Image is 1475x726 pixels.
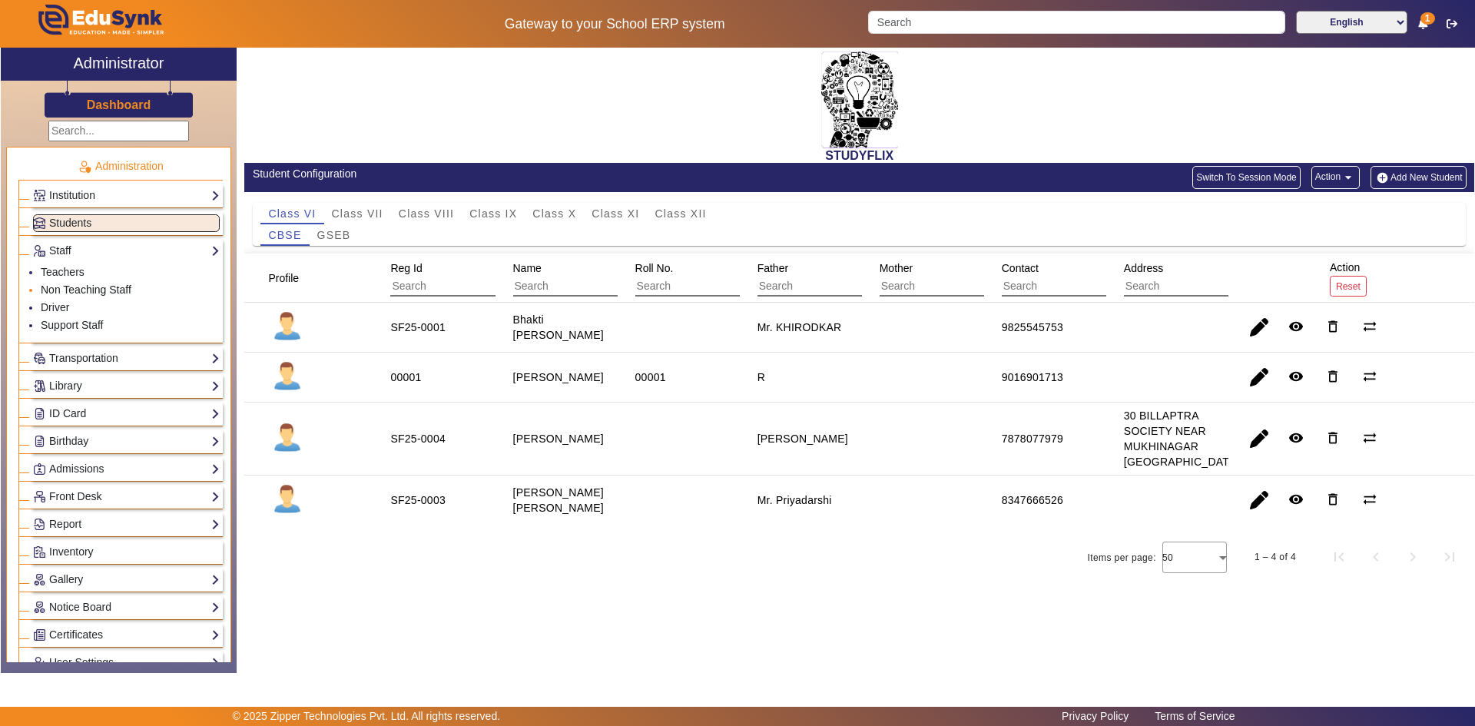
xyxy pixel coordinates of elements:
[390,262,422,274] span: Reg Id
[41,283,131,296] a: Non Teaching Staff
[1288,369,1304,384] mat-icon: remove_red_eye
[49,217,91,229] span: Students
[513,433,604,445] staff-with-status: [PERSON_NAME]
[18,158,223,174] p: Administration
[1124,277,1261,297] input: Search
[1192,166,1301,189] button: Switch To Session Mode
[1357,539,1394,575] button: Previous page
[33,214,220,232] a: Students
[78,160,91,174] img: Administration.png
[757,492,832,508] div: Mr. Priyadarshi
[390,492,446,508] div: SF25-0003
[390,320,446,335] div: SF25-0001
[1330,276,1367,297] button: Reset
[87,98,151,112] h3: Dashboard
[513,486,604,514] staff-with-status: [PERSON_NAME] [PERSON_NAME]
[34,546,45,558] img: Inventory.png
[1088,550,1156,565] div: Items per page:
[1288,492,1304,507] mat-icon: remove_red_eye
[1311,166,1360,189] button: Action
[757,262,788,274] span: Father
[1288,430,1304,446] mat-icon: remove_red_eye
[390,431,446,446] div: SF25-0004
[1325,430,1341,446] mat-icon: delete_outline
[635,370,666,385] div: 00001
[513,277,651,297] input: Search
[532,208,576,219] span: Class X
[1002,277,1139,297] input: Search
[253,166,851,182] div: Student Configuration
[1362,430,1377,446] mat-icon: sync_alt
[757,370,765,385] div: R
[821,51,898,148] img: 2da83ddf-6089-4dce-a9e2-416746467bdd
[33,543,220,561] a: Inventory
[1362,319,1377,334] mat-icon: sync_alt
[630,254,792,302] div: Roll No.
[757,431,848,446] div: [PERSON_NAME]
[263,264,318,292] div: Profile
[880,262,913,274] span: Mother
[268,419,307,458] img: profile.png
[244,148,1474,163] h2: STUDYFLIX
[41,266,85,278] a: Teachers
[1002,370,1063,385] div: 9016901713
[1288,319,1304,334] mat-icon: remove_red_eye
[513,371,604,383] staff-with-status: [PERSON_NAME]
[1124,262,1163,274] span: Address
[268,272,299,284] span: Profile
[390,277,528,297] input: Search
[377,16,852,32] h5: Gateway to your School ERP system
[1325,369,1341,384] mat-icon: delete_outline
[1002,431,1063,446] div: 7878077979
[1325,319,1341,334] mat-icon: delete_outline
[513,262,542,274] span: Name
[1371,166,1466,189] button: Add New Student
[1002,320,1063,335] div: 9825545753
[1124,408,1239,469] div: 30 BILLAPTRA SOCIETY NEAR MUKHINAGAR [GEOGRAPHIC_DATA]
[1420,12,1435,25] span: 1
[41,319,103,331] a: Support Staff
[1324,254,1372,302] div: Action
[1321,539,1357,575] button: First page
[874,254,1036,302] div: Mother
[385,254,547,302] div: Reg Id
[635,262,674,274] span: Roll No.
[268,230,301,240] span: CBSE
[1002,262,1039,274] span: Contact
[757,277,895,297] input: Search
[757,320,842,335] div: Mr. KHIRODKAR
[1002,492,1063,508] div: 8347666526
[317,230,351,240] span: GSEB
[655,208,706,219] span: Class XII
[752,254,914,302] div: Father
[1374,171,1390,184] img: add-new-student.png
[880,277,1017,297] input: Search
[332,208,383,219] span: Class VII
[513,313,604,341] staff-with-status: Bhakti [PERSON_NAME]
[1431,539,1468,575] button: Last page
[1054,706,1136,726] a: Privacy Policy
[41,301,69,313] a: Driver
[268,481,307,519] img: profile.png
[1341,170,1356,185] mat-icon: arrow_drop_down
[390,370,421,385] div: 00001
[1325,492,1341,507] mat-icon: delete_outline
[1,48,237,81] a: Administrator
[1394,539,1431,575] button: Next page
[1362,492,1377,507] mat-icon: sync_alt
[469,208,517,219] span: Class IX
[1362,369,1377,384] mat-icon: sync_alt
[868,11,1284,34] input: Search
[86,97,152,113] a: Dashboard
[268,308,307,346] img: profile.png
[399,208,454,219] span: Class VIII
[635,277,773,297] input: Search
[1147,706,1242,726] a: Terms of Service
[996,254,1158,302] div: Contact
[268,208,316,219] span: Class VI
[1255,549,1296,565] div: 1 – 4 of 4
[48,121,189,141] input: Search...
[233,708,501,724] p: © 2025 Zipper Technologies Pvt. Ltd. All rights reserved.
[34,217,45,229] img: Students.png
[49,545,94,558] span: Inventory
